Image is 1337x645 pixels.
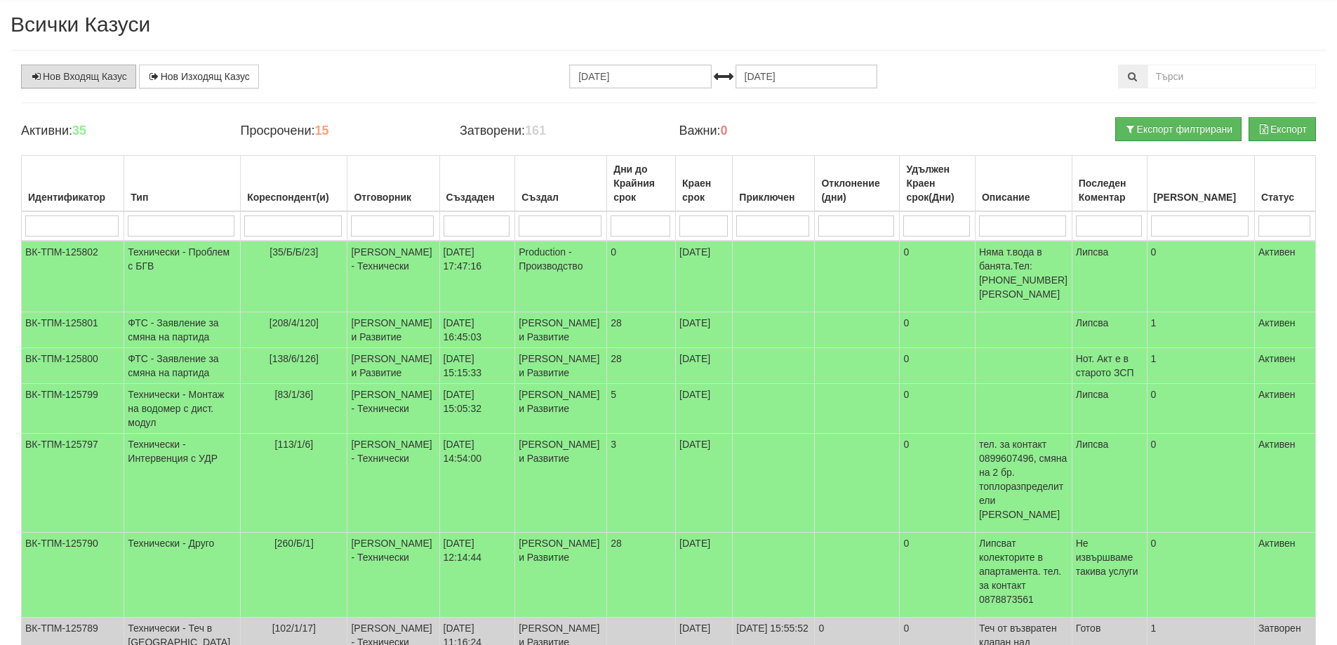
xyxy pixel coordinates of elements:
[1076,317,1109,328] span: Липсва
[270,246,318,258] span: [35/Б/Б/23]
[975,156,1072,212] th: Описание: No sort applied, activate to apply an ascending sort
[1254,434,1315,533] td: Активен
[611,353,622,364] span: 28
[676,241,733,312] td: [DATE]
[1249,117,1316,141] button: Експорт
[900,312,976,348] td: 0
[900,434,976,533] td: 0
[124,384,241,434] td: Технически - Монтаж на водомер с дист. модул
[979,536,1068,606] p: Липсват колекторите в апартамента. тел. за контакт 0878873561
[1254,384,1315,434] td: Активен
[979,245,1068,301] p: Няма т.вода в банята.Тел:[PHONE_NUMBER] [PERSON_NAME]
[515,348,607,384] td: [PERSON_NAME] и Развитие
[1147,533,1254,618] td: 0
[733,156,815,212] th: Приключен: No sort applied, activate to apply an ascending sort
[818,173,896,207] div: Отклонение (дни)
[676,384,733,434] td: [DATE]
[1147,384,1254,434] td: 0
[1147,348,1254,384] td: 1
[439,348,515,384] td: [DATE] 15:15:33
[979,437,1068,521] p: тел. за контакт 0899607496, смяна на 2 бр. топлоразпределители [PERSON_NAME]
[347,348,439,384] td: [PERSON_NAME] и Развитие
[25,187,120,207] div: Идентификатор
[21,124,219,138] h4: Активни:
[270,317,319,328] span: [208/4/120]
[1076,389,1109,400] span: Липсва
[347,533,439,618] td: [PERSON_NAME] - Технически
[1076,173,1143,207] div: Последен Коментар
[1147,434,1254,533] td: 0
[515,241,607,312] td: Production - Производство
[439,384,515,434] td: [DATE] 15:05:32
[525,124,546,138] b: 161
[515,312,607,348] td: [PERSON_NAME] и Развитие
[22,241,124,312] td: ВК-ТПМ-125802
[1151,187,1251,207] div: [PERSON_NAME]
[11,13,1326,36] h2: Всички Казуси
[1115,117,1242,141] button: Експорт филтрирани
[515,384,607,434] td: [PERSON_NAME] и Развитие
[128,187,237,207] div: Тип
[611,439,616,450] span: 3
[244,187,343,207] div: Кореспондент(и)
[1076,353,1134,378] span: Нот. Акт е в старото ЗСП
[676,434,733,533] td: [DATE]
[611,246,616,258] span: 0
[351,187,435,207] div: Отговорник
[439,533,515,618] td: [DATE] 12:14:44
[611,538,622,549] span: 28
[679,124,877,138] h4: Важни:
[1254,348,1315,384] td: Активен
[139,65,259,88] a: Нов Изходящ Казус
[1076,246,1109,258] span: Липсва
[1254,312,1315,348] td: Активен
[347,434,439,533] td: [PERSON_NAME] - Технически
[124,533,241,618] td: Технически - Друго
[439,156,515,212] th: Създаден: No sort applied, activate to apply an ascending sort
[240,124,438,138] h4: Просрочени:
[124,434,241,533] td: Технически - Интервенция с УДР
[900,241,976,312] td: 0
[679,173,729,207] div: Краен срок
[439,241,515,312] td: [DATE] 17:47:16
[347,312,439,348] td: [PERSON_NAME] и Развитие
[72,124,86,138] b: 35
[903,159,971,207] div: Удължен Краен срок(Дни)
[900,384,976,434] td: 0
[1254,533,1315,618] td: Активен
[900,348,976,384] td: 0
[124,348,241,384] td: ФТС - Заявление за смяна на партида
[676,156,733,212] th: Краен срок: No sort applied, activate to apply an ascending sort
[676,348,733,384] td: [DATE]
[1072,156,1147,212] th: Последен Коментар: No sort applied, activate to apply an ascending sort
[21,65,136,88] a: Нов Входящ Казус
[22,533,124,618] td: ВК-ТПМ-125790
[124,312,241,348] td: ФТС - Заявление за смяна на партида
[611,389,616,400] span: 5
[241,156,347,212] th: Кореспондент(и): No sort applied, activate to apply an ascending sort
[347,241,439,312] td: [PERSON_NAME] - Технически
[1254,241,1315,312] td: Активен
[275,389,314,400] span: [83/1/36]
[439,312,515,348] td: [DATE] 16:45:03
[1254,156,1315,212] th: Статус: No sort applied, activate to apply an ascending sort
[22,156,124,212] th: Идентификатор: No sort applied, activate to apply an ascending sort
[1076,538,1138,577] span: Не извършваме такива услуги
[1147,241,1254,312] td: 0
[124,156,241,212] th: Тип: No sort applied, activate to apply an ascending sort
[676,312,733,348] td: [DATE]
[347,156,439,212] th: Отговорник: No sort applied, activate to apply an ascending sort
[900,156,976,212] th: Удължен Краен срок(Дни): No sort applied, activate to apply an ascending sort
[611,317,622,328] span: 28
[519,187,603,207] div: Създал
[444,187,512,207] div: Създаден
[22,434,124,533] td: ВК-ТПМ-125797
[22,312,124,348] td: ВК-ТПМ-125801
[1148,65,1316,88] input: Търсене по Идентификатор, Бл/Вх/Ап, Тип, Описание, Моб. Номер, Имейл, Файл, Коментар,
[900,533,976,618] td: 0
[607,156,676,212] th: Дни до Крайния срок: No sort applied, activate to apply an ascending sort
[815,156,900,212] th: Отклонение (дни): No sort applied, activate to apply an ascending sort
[22,384,124,434] td: ВК-ТПМ-125799
[721,124,728,138] b: 0
[1147,156,1254,212] th: Брой Файлове: No sort applied, activate to apply an ascending sort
